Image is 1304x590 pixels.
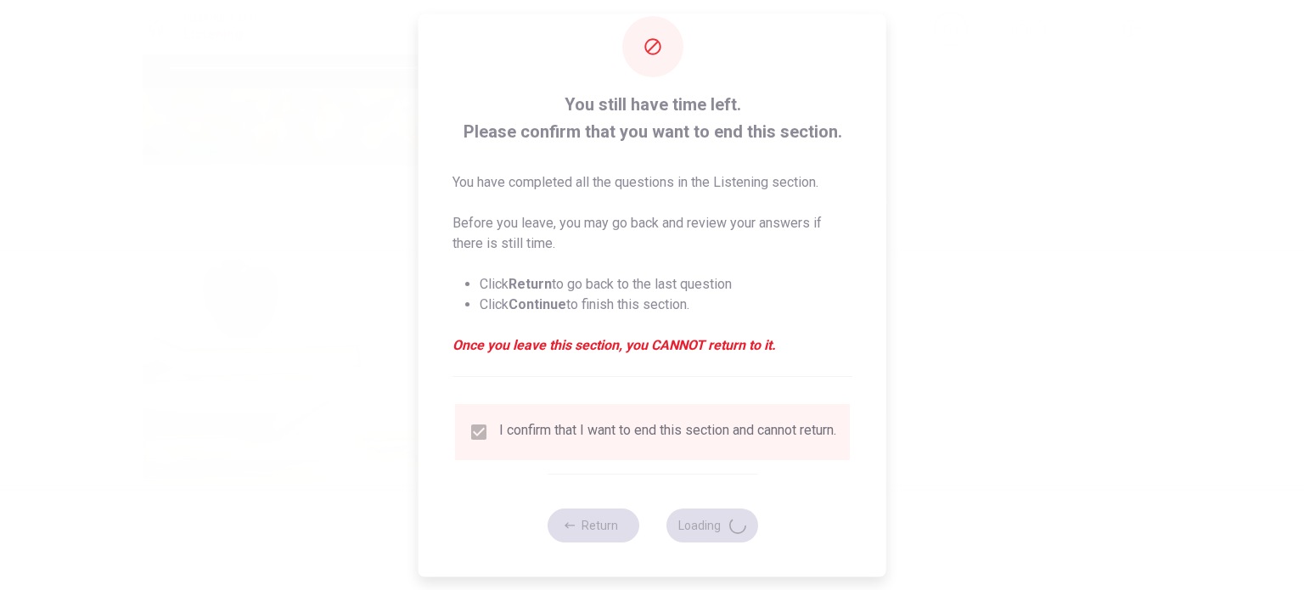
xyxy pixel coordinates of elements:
button: Return [547,509,638,542]
span: You still have time left. Please confirm that you want to end this section. [452,91,852,145]
div: I confirm that I want to end this section and cannot return. [499,422,836,442]
p: Before you leave, you may go back and review your answers if there is still time. [452,213,852,254]
strong: Continue [509,296,566,312]
strong: Return [509,276,552,292]
button: Loading [666,509,757,542]
li: Click to finish this section. [480,295,852,315]
li: Click to go back to the last question [480,274,852,295]
em: Once you leave this section, you CANNOT return to it. [452,335,852,356]
p: You have completed all the questions in the Listening section. [452,172,852,193]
